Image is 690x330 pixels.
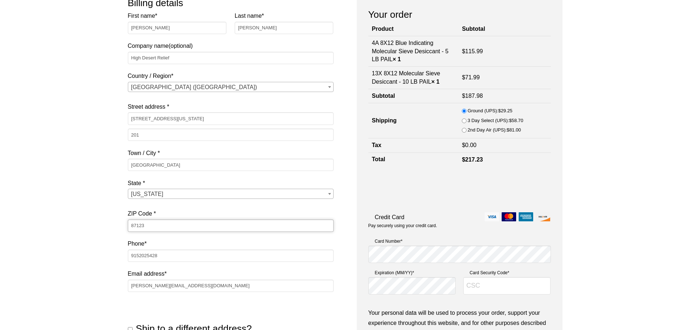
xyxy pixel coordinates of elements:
[462,48,465,54] span: $
[468,117,523,125] label: 3 Day Select (UPS):
[368,153,459,167] th: Total
[128,209,334,218] label: ZIP Code
[462,156,483,163] bdi: 217.23
[519,212,533,221] img: amex
[462,93,465,99] span: $
[368,8,551,21] h3: Your order
[462,142,465,148] span: $
[368,22,459,36] th: Product
[463,269,551,276] label: Card Security Code
[462,156,465,163] span: $
[507,127,509,133] span: $
[368,89,459,103] th: Subtotal
[128,112,334,125] input: House number and street name
[462,74,465,80] span: $
[128,129,334,141] input: Apartment, suite, unit, etc. (optional)
[368,223,551,229] p: Pay securely using your credit card.
[462,48,483,54] bdi: 115.99
[128,82,334,92] span: Country / Region
[507,127,521,133] bdi: 81.00
[128,189,333,199] span: New Mexico
[485,212,499,221] img: visa
[368,212,551,222] label: Credit Card
[368,103,459,138] th: Shipping
[536,212,550,221] img: discover
[462,142,476,148] bdi: 0.00
[128,269,334,279] label: Email address
[368,138,459,153] th: Tax
[368,238,551,245] label: Card Number
[393,56,401,62] strong: × 1
[368,235,551,300] fieldset: Payment Info
[368,36,459,67] td: 4A 8X12 Blue Indicating Molecular Sieve Desiccant - 5 LB PAIL
[368,174,478,202] iframe: reCAPTCHA
[368,67,459,89] td: 13X 8X12 Molecular Sieve Desiccant - 10 LB PAIL
[462,74,480,80] bdi: 71.99
[128,11,227,21] label: First name
[128,178,334,188] label: State
[368,269,456,276] label: Expiration (MM/YY)
[468,107,513,115] label: Ground (UPS):
[498,108,513,113] bdi: 29.25
[128,11,334,51] label: Company name
[509,118,511,123] span: $
[509,118,523,123] bdi: 58.70
[431,79,440,85] strong: × 1
[462,93,483,99] bdi: 187.98
[235,11,334,21] label: Last name
[128,82,333,92] span: United States (US)
[463,277,551,295] input: CSC
[502,212,516,221] img: mastercard
[498,108,501,113] span: $
[128,239,334,248] label: Phone
[128,71,334,81] label: Country / Region
[128,189,334,199] span: State
[468,126,521,134] label: 2nd Day Air (UPS):
[168,43,193,49] span: (optional)
[458,22,551,36] th: Subtotal
[128,102,334,112] label: Street address
[128,148,334,158] label: Town / City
